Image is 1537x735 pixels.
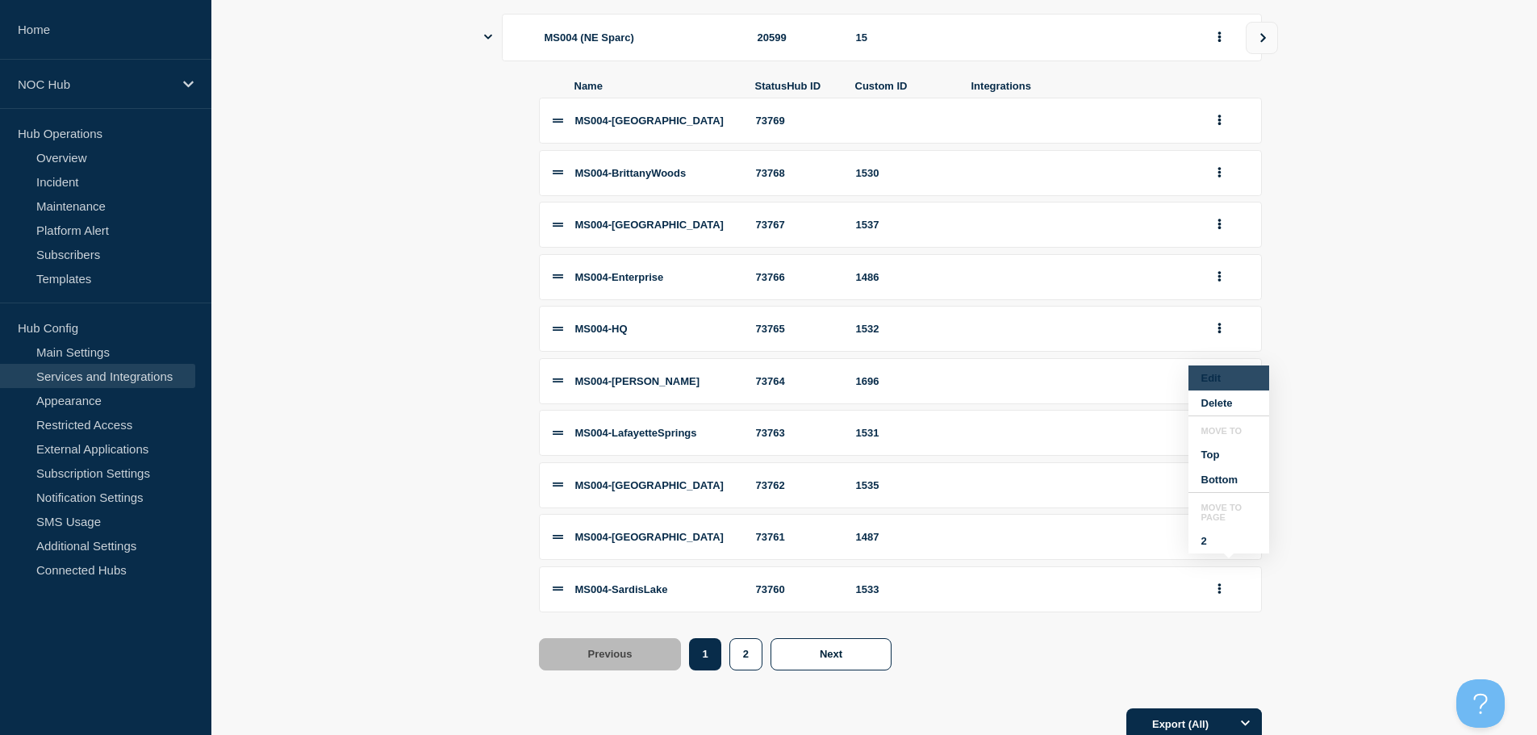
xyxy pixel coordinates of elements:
[1209,212,1230,237] button: group actions
[1188,528,1269,553] button: 2
[856,479,953,491] div: 1535
[1456,679,1505,728] iframe: Help Scout Beacon - Open
[756,427,837,439] div: 73763
[575,375,700,387] span: MS004-[PERSON_NAME]
[1188,503,1269,528] li: Move to page
[1209,161,1230,186] button: group actions
[756,323,837,335] div: 73765
[575,479,724,491] span: MS004-[GEOGRAPHIC_DATA]
[575,115,724,127] span: MS004-[GEOGRAPHIC_DATA]
[756,219,837,231] div: 73767
[756,375,837,387] div: 73764
[856,375,953,387] div: 1696
[1209,108,1230,133] button: group actions
[756,583,837,595] div: 73760
[971,80,1191,92] span: Integrations
[756,479,837,491] div: 73762
[575,427,697,439] span: MS004-LafayetteSprings
[1188,442,1269,467] button: Top
[1209,25,1230,50] button: group actions
[1188,467,1269,492] button: Bottom
[771,638,892,670] button: Next
[1209,316,1230,341] button: group actions
[756,167,837,179] div: 73768
[856,323,953,335] div: 1532
[575,531,724,543] span: MS004-[GEOGRAPHIC_DATA]
[729,638,762,670] button: 2
[856,167,953,179] div: 1530
[1209,265,1230,290] button: group actions
[575,323,628,335] span: MS004-HQ
[18,77,173,91] p: NOC Hub
[574,80,736,92] span: Name
[758,31,837,44] div: 20599
[1188,390,1269,416] button: Delete
[575,167,687,179] span: MS004-BrittanyWoods
[855,80,952,92] span: Custom ID
[756,115,837,127] div: 73769
[756,531,837,543] div: 73761
[575,271,664,283] span: MS004-Enterprise
[575,583,668,595] span: MS004-SardisLake
[856,219,953,231] div: 1537
[856,531,953,543] div: 1487
[856,427,953,439] div: 1531
[689,638,720,670] button: 1
[1209,577,1230,602] button: group actions
[1188,426,1269,442] li: Move to
[755,80,836,92] span: StatusHub ID
[575,219,724,231] span: MS004-[GEOGRAPHIC_DATA]
[856,31,1190,44] div: 15
[588,648,633,660] span: Previous
[820,648,842,660] span: Next
[1246,22,1278,54] button: view group
[756,271,837,283] div: 73766
[545,31,634,44] span: MS004 (NE Sparc)
[856,583,953,595] div: 1533
[539,638,682,670] button: Previous
[1188,365,1269,390] button: Edit
[856,271,953,283] div: 1486
[484,14,492,61] button: Show services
